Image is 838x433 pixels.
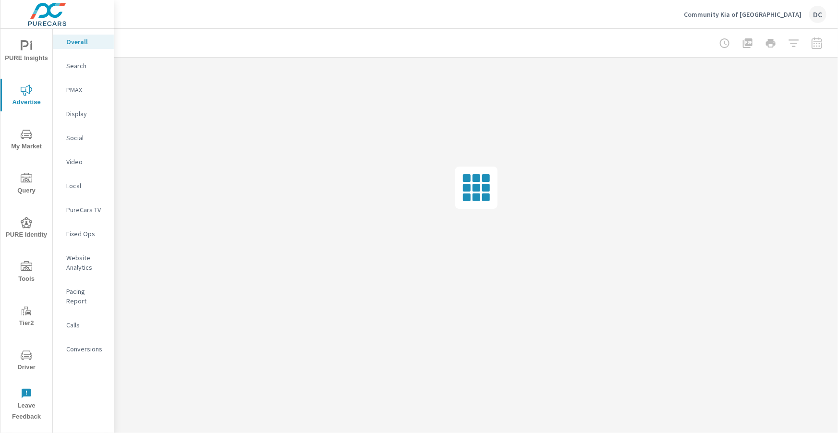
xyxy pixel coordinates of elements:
p: Display [66,109,106,119]
span: Tier2 [3,305,49,329]
span: Query [3,173,49,196]
div: Fixed Ops [53,227,114,241]
p: Search [66,61,106,71]
div: Website Analytics [53,251,114,275]
div: PureCars TV [53,203,114,217]
div: Social [53,131,114,145]
p: Community Kia of [GEOGRAPHIC_DATA] [684,10,802,19]
p: Pacing Report [66,287,106,306]
p: Calls [66,320,106,330]
div: PMAX [53,83,114,97]
div: Calls [53,318,114,332]
div: Display [53,107,114,121]
div: Pacing Report [53,284,114,308]
span: Driver [3,349,49,373]
p: Conversions [66,344,106,354]
span: PURE Insights [3,40,49,64]
p: Website Analytics [66,253,106,272]
p: PureCars TV [66,205,106,215]
div: Video [53,155,114,169]
span: Tools [3,261,49,285]
div: nav menu [0,29,52,426]
div: Search [53,59,114,73]
p: Overall [66,37,106,47]
div: DC [809,6,826,23]
span: My Market [3,129,49,152]
div: Local [53,179,114,193]
p: PMAX [66,85,106,95]
span: Leave Feedback [3,388,49,422]
p: Local [66,181,106,191]
p: Video [66,157,106,167]
p: Fixed Ops [66,229,106,239]
div: Conversions [53,342,114,356]
div: Overall [53,35,114,49]
span: Advertise [3,84,49,108]
span: PURE Identity [3,217,49,241]
p: Social [66,133,106,143]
